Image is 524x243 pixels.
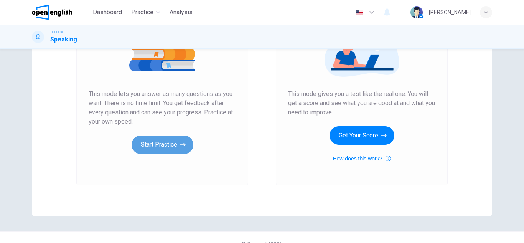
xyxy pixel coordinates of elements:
span: Analysis [170,8,193,17]
span: This mode lets you answer as many questions as you want. There is no time limit. You get feedback... [89,89,236,126]
span: This mode gives you a test like the real one. You will get a score and see what you are good at a... [288,89,435,117]
h1: Speaking [50,35,77,44]
button: Analysis [166,5,196,19]
button: Practice [128,5,163,19]
img: Profile picture [410,6,423,18]
button: Start Practice [132,136,193,154]
button: How does this work? [333,154,391,163]
img: en [354,10,364,15]
a: OpenEnglish logo [32,5,90,20]
span: Practice [131,8,153,17]
span: TOEFL® [50,30,63,35]
div: [PERSON_NAME] [429,8,471,17]
button: Get Your Score [330,126,394,145]
img: OpenEnglish logo [32,5,72,20]
button: Dashboard [90,5,125,19]
span: Dashboard [93,8,122,17]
